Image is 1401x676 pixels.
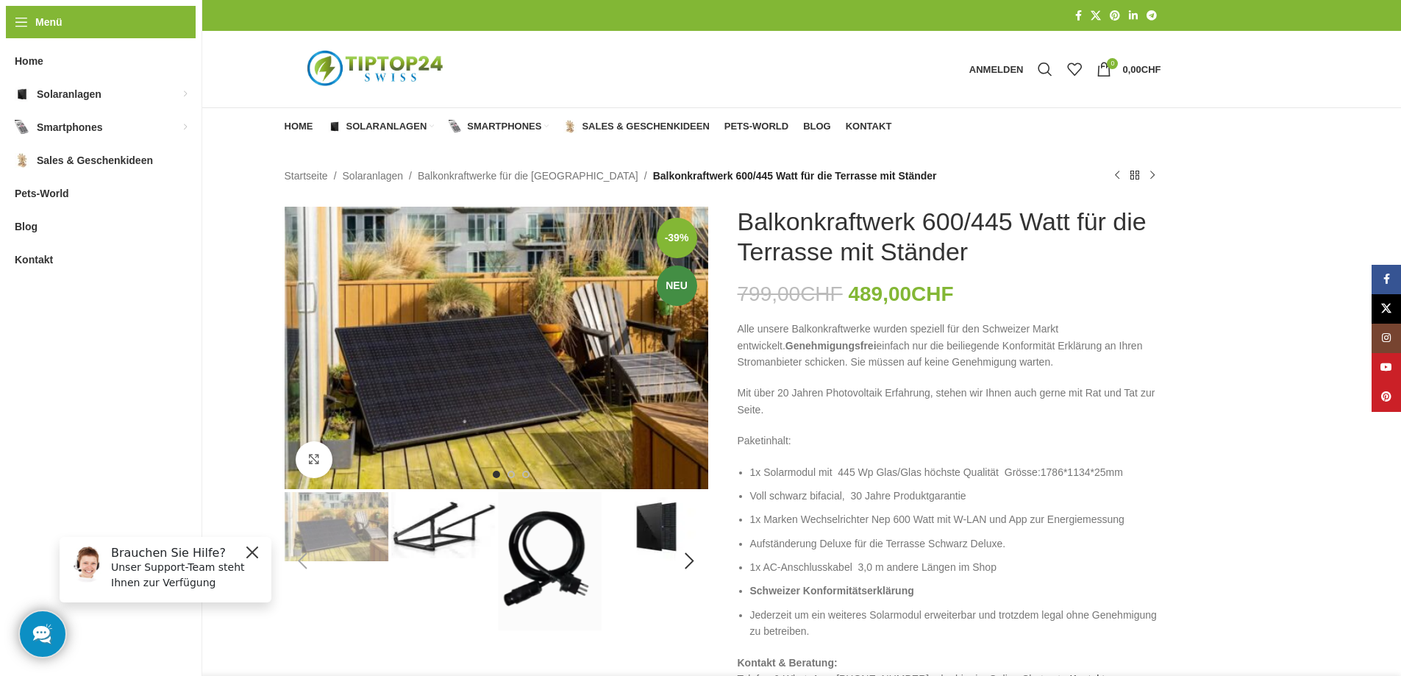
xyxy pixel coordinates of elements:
div: Next slide [671,543,708,580]
img: Sales & Geschenkideen [15,153,29,168]
a: LinkedIn Social Link [1124,6,1142,26]
span: Solaranlagen [37,81,101,107]
div: 2 / 8 [390,492,496,558]
li: 1x AC-Anschlusskabel 3,0 m andere Längen im Shop [750,559,1161,575]
span: Blog [15,213,38,240]
span: Kontakt [846,121,892,132]
div: 3 / 8 [496,492,603,630]
a: 0 0,00CHF [1089,54,1168,84]
a: YouTube Social Link [1372,353,1401,383]
a: Vorheriges Produkt [1108,167,1126,185]
div: Meine Wunschliste [1060,54,1089,84]
h6: Brauchen Sie Hilfe? [63,21,215,35]
span: Blog [803,121,831,132]
button: Close [196,18,213,36]
a: Logo der Website [285,63,468,74]
span: Schweizer Konformitätserklärung [750,585,914,597]
a: Smartphones [449,112,549,141]
li: Aufständerung Deluxe für die Terrasse Schwarz Deluxe. [750,536,1161,552]
li: Go to slide 1 [493,471,500,478]
h1: Balkonkraftwerk 600/445 Watt für die Terrasse mit Ständer [738,207,1161,267]
img: Solarmodul bificial [605,492,708,561]
span: CHF [800,282,843,305]
span: Pets-World [15,180,69,207]
a: Sales & Geschenkideen [563,112,709,141]
span: Solaranlagen [346,121,427,132]
p: Mit über 20 Jahren Photovoltaik Erfahrung, stehen wir Ihnen auch gerne mit Rat und Tat zur Seite. [738,385,1161,418]
span: Pets-World [724,121,788,132]
li: Go to slide 3 [522,471,530,478]
li: Jederzeit um ein weiteres Solarmodul erweiterbar und trotzdem legal ohne Genehmigung zu betreiben. [750,607,1161,640]
a: Facebook Social Link [1372,265,1401,294]
div: Previous slide [285,543,321,580]
nav: Breadcrumb [285,168,937,184]
span: CHF [911,282,954,305]
span: Neu [657,266,697,306]
span: Smartphones [37,114,102,140]
div: 1 / 8 [283,492,390,561]
a: Telegram Social Link [1142,6,1161,26]
div: 1 / 8 [283,207,710,489]
bdi: 489,00 [848,282,953,305]
img: Steckerkraftwerk für die Terrasse [285,207,708,489]
a: Facebook Social Link [1071,6,1086,26]
strong: Kontakt & Beratung: [738,657,838,669]
span: Balkonkraftwerk 600/445 Watt für die Terrasse mit Ständer [653,168,937,184]
img: Solaranlagen [328,120,341,133]
span: Home [15,48,43,74]
li: Go to slide 2 [507,471,515,478]
img: Customer service [21,21,57,57]
a: Solaranlagen [328,112,435,141]
a: X Social Link [1372,294,1401,324]
div: 4 / 8 [603,492,710,561]
li: Voll schwarz bifacial, 30 Jahre Produktgarantie [750,488,1161,504]
span: Sales & Geschenkideen [582,121,709,132]
strong: Genehmigungsfrei [785,340,877,352]
bdi: 0,00 [1122,64,1161,75]
li: 1x Solarmodul mit 445 Wp Glas/Glas höchste Qualität Grösse:1786*1134*25mm [750,464,1161,480]
a: Balkonkraftwerke für die [GEOGRAPHIC_DATA] [418,168,638,184]
img: Smartphones [449,120,462,133]
img: Solaranlagen [15,87,29,102]
a: Solaranlagen [343,168,404,184]
p: Unser Support-Team steht Ihnen zur Verfügung [63,35,215,65]
div: Hauptnavigation [277,112,899,141]
img: Deluxe Aufständerung Solarmodul [391,492,495,558]
span: Anmelden [969,65,1024,74]
p: Alle unsere Balkonkraftwerke wurden speziell für den Schweizer Markt entwickelt. einfach nur die ... [738,321,1161,370]
span: -39% [657,218,697,258]
a: Pets-World [724,112,788,141]
a: Blog [803,112,831,141]
a: Startseite [285,168,328,184]
img: Sales & Geschenkideen [563,120,577,133]
a: Home [285,112,313,141]
span: Home [285,121,313,132]
p: Paketinhalt: [738,433,1161,449]
img: Smartphones [15,120,29,135]
img: Steckerkraftwerk für die Terrasse [285,492,388,561]
a: Anmelden [962,54,1031,84]
a: X Social Link [1086,6,1105,26]
a: Instagram Social Link [1372,324,1401,353]
a: Kontakt [846,112,892,141]
img: Anschlusskabel Wechselrichter [498,492,602,630]
a: Suche [1030,54,1060,84]
span: Smartphones [467,121,541,132]
a: Nächstes Produkt [1144,167,1161,185]
li: 1x Marken Wechselrichter Nep 600 Watt mit W-LAN und App zur Energiemessung [750,511,1161,527]
bdi: 799,00 [738,282,843,305]
span: Menü [35,14,63,30]
span: CHF [1141,64,1161,75]
span: Sales & Geschenkideen [37,147,153,174]
a: Pinterest Social Link [1105,6,1124,26]
a: Pinterest Social Link [1372,383,1401,412]
span: Kontakt [15,246,53,273]
span: 0 [1107,58,1118,69]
